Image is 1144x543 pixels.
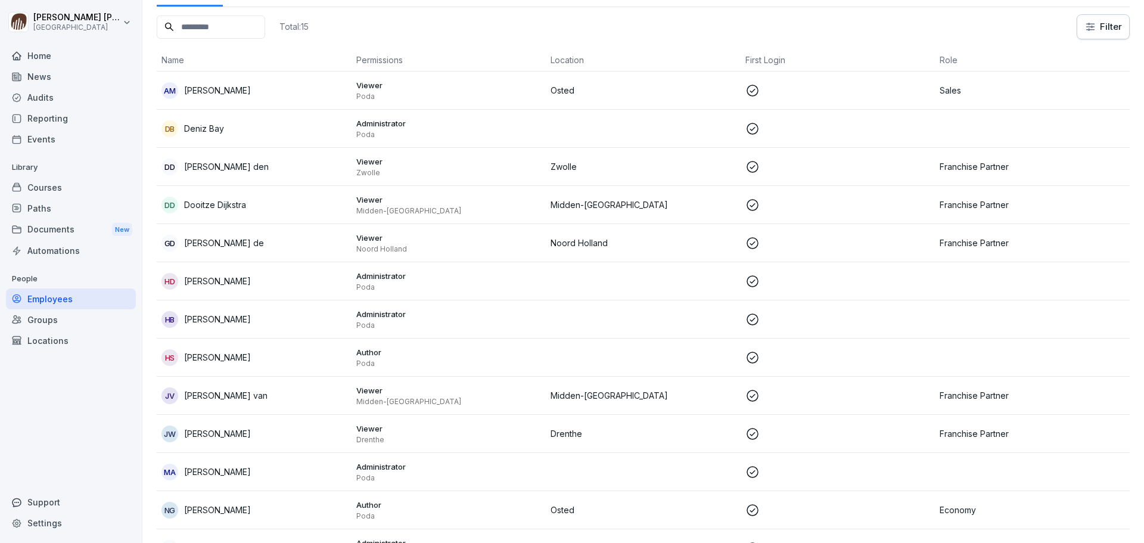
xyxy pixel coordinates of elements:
[157,49,352,72] th: Name
[6,330,136,351] a: Locations
[741,49,935,72] th: First Login
[356,283,542,292] p: Poda
[6,240,136,261] a: Automations
[356,473,542,483] p: Poda
[6,177,136,198] a: Courses
[184,389,268,402] p: [PERSON_NAME] van
[184,351,251,364] p: [PERSON_NAME]
[161,235,178,252] div: Gd
[1084,21,1122,33] div: Filter
[551,237,736,249] p: Noord Holland
[33,23,120,32] p: [GEOGRAPHIC_DATA]
[161,197,178,213] div: DD
[551,198,736,211] p: Midden-[GEOGRAPHIC_DATA]
[356,397,542,407] p: Midden-[GEOGRAPHIC_DATA]
[6,492,136,513] div: Support
[551,389,736,402] p: Midden-[GEOGRAPHIC_DATA]
[33,13,120,23] p: [PERSON_NAME] [PERSON_NAME]
[6,45,136,66] a: Home
[6,513,136,533] a: Settings
[356,232,542,243] p: Viewer
[112,223,132,237] div: New
[940,389,1125,402] p: Franchise Partner
[161,311,178,328] div: HB
[6,158,136,177] p: Library
[356,347,542,358] p: Author
[184,466,251,478] p: [PERSON_NAME]
[356,156,542,167] p: Viewer
[551,504,736,516] p: Osted
[6,309,136,330] a: Groups
[184,160,269,173] p: [PERSON_NAME] den
[356,461,542,472] p: Administrator
[184,504,251,516] p: [PERSON_NAME]
[184,198,246,211] p: Dooitze Dijkstra
[161,82,178,99] div: AM
[356,130,542,139] p: Poda
[6,87,136,108] a: Audits
[356,321,542,330] p: Poda
[356,118,542,129] p: Administrator
[356,168,542,178] p: Zwolle
[356,92,542,101] p: Poda
[551,160,736,173] p: Zwolle
[161,502,178,519] div: NG
[356,80,542,91] p: Viewer
[940,84,1125,97] p: Sales
[551,84,736,97] p: Osted
[6,288,136,309] a: Employees
[6,269,136,288] p: People
[940,427,1125,440] p: Franchise Partner
[546,49,741,72] th: Location
[356,194,542,205] p: Viewer
[161,159,178,175] div: Dd
[551,427,736,440] p: Drenthe
[1077,15,1129,39] button: Filter
[6,219,136,241] a: DocumentsNew
[356,385,542,396] p: Viewer
[184,427,251,440] p: [PERSON_NAME]
[184,275,251,287] p: [PERSON_NAME]
[352,49,546,72] th: Permissions
[6,66,136,87] a: News
[184,84,251,97] p: [PERSON_NAME]
[279,21,309,32] p: Total: 15
[161,426,178,442] div: JW
[6,198,136,219] a: Paths
[940,237,1125,249] p: Franchise Partner
[161,349,178,366] div: HS
[356,244,542,254] p: Noord Holland
[161,464,178,480] div: MA
[940,504,1125,516] p: Economy
[356,309,542,319] p: Administrator
[184,237,264,249] p: [PERSON_NAME] de
[356,511,542,521] p: Poda
[6,129,136,150] a: Events
[935,49,1130,72] th: Role
[161,273,178,290] div: HD
[161,387,178,404] div: Jv
[356,423,542,434] p: Viewer
[940,160,1125,173] p: Franchise Partner
[940,198,1125,211] p: Franchise Partner
[356,499,542,510] p: Author
[356,206,542,216] p: Midden-[GEOGRAPHIC_DATA]
[356,359,542,368] p: Poda
[184,313,251,325] p: [PERSON_NAME]
[161,120,178,137] div: DB
[6,108,136,129] a: Reporting
[356,271,542,281] p: Administrator
[6,219,136,241] div: Documents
